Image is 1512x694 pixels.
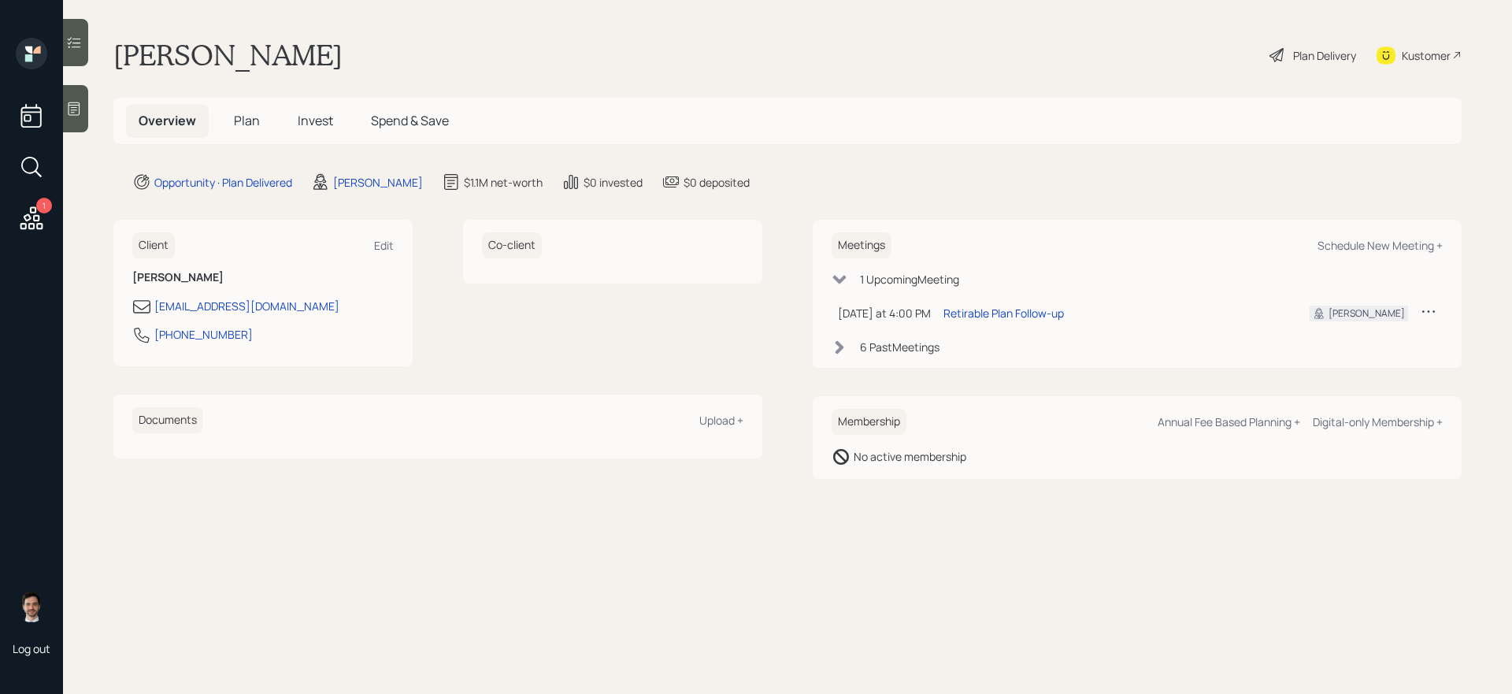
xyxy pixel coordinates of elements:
div: $0 deposited [684,174,750,191]
div: Edit [374,238,394,253]
h1: [PERSON_NAME] [113,38,343,72]
h6: Membership [832,409,906,435]
h6: [PERSON_NAME] [132,271,394,284]
div: Log out [13,641,50,656]
img: jonah-coleman-headshot.png [16,591,47,622]
h6: Documents [132,407,203,433]
span: Invest [298,112,333,129]
div: [PERSON_NAME] [333,174,423,191]
div: [EMAIL_ADDRESS][DOMAIN_NAME] [154,298,339,314]
div: Digital-only Membership + [1313,414,1443,429]
div: [DATE] at 4:00 PM [838,305,931,321]
div: 1 Upcoming Meeting [860,271,959,288]
div: [PERSON_NAME] [1329,306,1405,321]
div: Retirable Plan Follow-up [943,305,1064,321]
div: 1 [36,198,52,213]
div: No active membership [854,448,966,465]
div: $1.1M net-worth [464,174,543,191]
div: Plan Delivery [1293,47,1356,64]
span: Overview [139,112,196,129]
div: 6 Past Meeting s [860,339,939,355]
div: Kustomer [1402,47,1451,64]
div: Schedule New Meeting + [1317,238,1443,253]
h6: Meetings [832,232,891,258]
h6: Client [132,232,175,258]
h6: Co-client [482,232,542,258]
span: Spend & Save [371,112,449,129]
span: Plan [234,112,260,129]
div: [PHONE_NUMBER] [154,326,253,343]
div: Opportunity · Plan Delivered [154,174,292,191]
div: $0 invested [584,174,643,191]
div: Upload + [699,413,743,428]
div: Annual Fee Based Planning + [1158,414,1300,429]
